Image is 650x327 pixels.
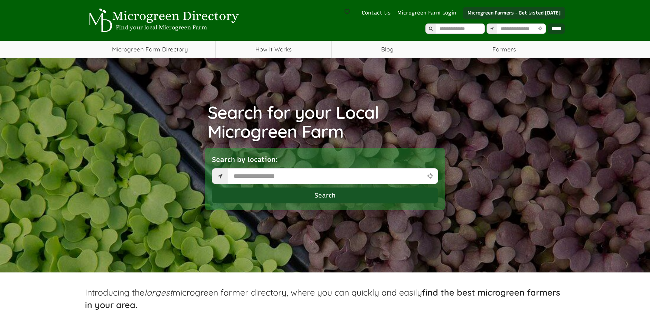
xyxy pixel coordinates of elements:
a: Contact Us [358,9,394,17]
a: Blog [332,41,443,58]
h1: Search for your Local Microgreen Farm [208,103,443,141]
label: Search by location: [212,155,278,165]
a: How It Works [216,41,331,58]
i: Use Current Location [537,27,544,31]
span: Introducing the microgreen farmer directory, where you can quickly and easily [85,287,560,310]
a: Microgreen Farmers - Get Listed [DATE] [463,7,565,19]
img: Microgreen Directory [85,8,241,32]
a: Microgreen Farm Directory [85,41,215,58]
strong: find the best microgreen farmers in your area. [85,287,560,310]
a: Microgreen Farm Login [397,9,460,17]
em: largest [144,287,172,298]
span: Farmers [443,41,565,58]
i: Use Current Location [426,173,435,179]
button: Search [212,187,438,203]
